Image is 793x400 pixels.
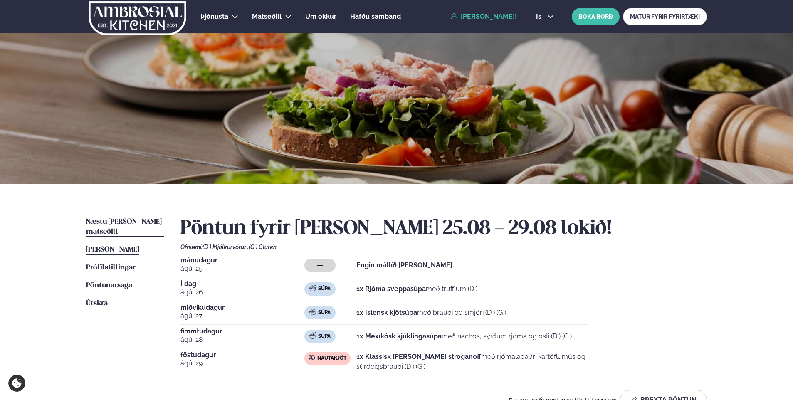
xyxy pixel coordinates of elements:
p: með brauði og smjöri (D ) (G ) [356,308,506,318]
p: með trufflum (D ) [356,284,477,294]
strong: 1x Íslensk kjötsúpa [356,309,417,316]
img: soup.svg [309,332,316,339]
a: Matseðill [252,12,282,22]
span: fimmtudagur [180,328,304,335]
span: Pöntunarsaga [86,282,132,289]
span: Um okkur [305,12,336,20]
strong: Engin máltíð [PERSON_NAME]. [356,261,454,269]
span: ágú. 26 [180,287,304,297]
span: Súpa [318,333,331,340]
button: is [529,13,561,20]
span: mánudagur [180,257,304,264]
span: --- [317,262,323,269]
a: Um okkur [305,12,336,22]
span: ágú. 28 [180,335,304,345]
a: Þjónusta [200,12,228,22]
span: Í dag [180,281,304,287]
strong: 1x Rjóma sveppasúpa [356,285,426,293]
p: með nachos, sýrðum rjóma og osti (D ) (G ) [356,331,572,341]
span: Hafðu samband [350,12,401,20]
span: ágú. 25 [180,264,304,274]
span: Prófílstillingar [86,264,136,271]
a: [PERSON_NAME]! [451,13,517,20]
span: Súpa [318,286,331,292]
a: Cookie settings [8,375,25,392]
img: logo [88,1,187,35]
a: Pöntunarsaga [86,281,132,291]
a: Prófílstillingar [86,263,136,273]
span: (D ) Mjólkurvörur , [203,244,249,250]
span: Útskrá [86,300,108,307]
span: (G ) Glúten [249,244,277,250]
span: Matseðill [252,12,282,20]
h2: Pöntun fyrir [PERSON_NAME] 25.08 - 29.08 lokið! [180,217,707,240]
span: föstudagur [180,352,304,358]
span: miðvikudagur [180,304,304,311]
span: ágú. 27 [180,311,304,321]
span: Næstu [PERSON_NAME] matseðill [86,218,162,235]
p: með rjómalagaðri kartöflumús og súrdeigsbrauði (D ) (G ) [356,352,588,372]
a: Næstu [PERSON_NAME] matseðill [86,217,164,237]
span: is [536,13,544,20]
a: [PERSON_NAME] [86,245,139,255]
div: Ofnæmi: [180,244,707,250]
strong: 1x Mexíkósk kjúklingasúpa [356,332,442,340]
button: BÓKA BORÐ [572,8,620,25]
img: soup.svg [309,285,316,291]
span: Nautakjöt [317,355,346,362]
a: Útskrá [86,299,108,309]
img: beef.svg [309,354,315,361]
span: Súpa [318,309,331,316]
span: [PERSON_NAME] [86,246,139,253]
span: ágú. 29 [180,358,304,368]
img: soup.svg [309,309,316,315]
a: MATUR FYRIR FYRIRTÆKI [623,8,707,25]
strong: 1x Klassísk [PERSON_NAME] stroganoff [356,353,481,360]
span: Þjónusta [200,12,228,20]
a: Hafðu samband [350,12,401,22]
